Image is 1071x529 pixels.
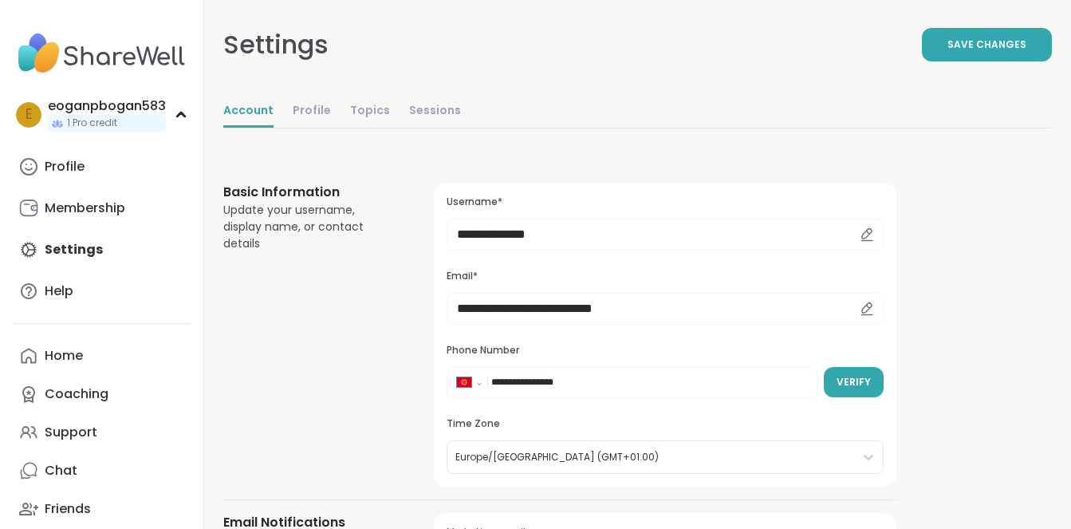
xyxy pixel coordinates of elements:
div: Home [45,347,83,365]
h3: Basic Information [223,183,396,202]
div: Profile [45,158,85,176]
button: Save Changes [922,28,1052,61]
div: Coaching [45,385,108,403]
a: Sessions [409,96,461,128]
div: Membership [45,199,125,217]
span: e [26,105,32,125]
a: Help [13,272,191,310]
div: Help [45,282,73,300]
a: Coaching [13,375,191,413]
h3: Phone Number [447,344,884,357]
a: Account [223,96,274,128]
a: Home [13,337,191,375]
a: Membership [13,189,191,227]
a: Profile [293,96,331,128]
h3: Time Zone [447,417,884,431]
a: Support [13,413,191,452]
div: eoganpbogan583 [48,97,166,115]
img: ShareWell Nav Logo [13,26,191,81]
div: Support [45,424,97,441]
button: Verify [824,367,884,397]
a: Profile [13,148,191,186]
span: 1 Pro credit [67,116,117,130]
h3: Username* [447,195,884,209]
span: Verify [837,375,871,389]
a: Topics [350,96,390,128]
div: Chat [45,462,77,480]
a: Friends [13,490,191,528]
h3: Email* [447,270,884,283]
div: Settings [223,26,329,64]
span: Save Changes [947,38,1026,52]
a: Chat [13,452,191,490]
div: Friends [45,500,91,518]
div: Update your username, display name, or contact details [223,202,396,252]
